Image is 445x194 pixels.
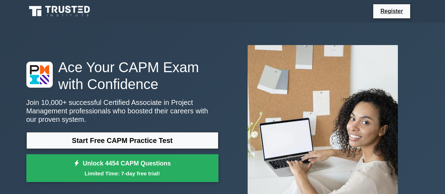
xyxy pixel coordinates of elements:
p: Join 10,000+ successful Certified Associate in Project Management professionals who boosted their... [26,98,218,124]
a: Start Free CAPM Practice Test [26,132,218,149]
a: Register [376,7,407,15]
a: Unlock 4454 CAPM QuestionsLimited Time: 7-day free trial! [26,154,218,182]
h1: Ace Your CAPM Exam with Confidence [26,59,218,93]
small: Limited Time: 7-day free trial! [35,169,210,177]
